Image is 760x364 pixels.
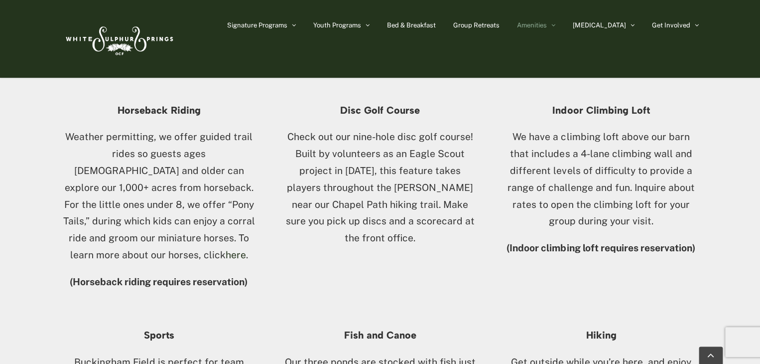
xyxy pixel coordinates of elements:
[503,105,699,116] h4: Indoor Climbing Loft
[573,22,626,28] span: [MEDICAL_DATA]
[503,330,699,341] h4: Hiking
[517,22,547,28] span: Amenities
[61,15,176,62] img: White Sulphur Springs Logo
[282,330,478,341] h4: Fish and Canoe
[61,129,257,264] p: Weather permitting, we offer guided trail rides so guests ages [DEMOGRAPHIC_DATA] and older can e...
[507,242,695,253] strong: (Indoor climbing loft requires reservation)
[453,22,500,28] span: Group Retreats
[61,330,257,341] h4: Sports
[70,276,248,287] strong: (Horseback riding requires reservation)
[387,22,436,28] span: Bed & Breakfast
[61,105,257,116] h4: Horseback Riding
[313,22,361,28] span: Youth Programs
[227,22,287,28] span: Signature Programs
[652,22,690,28] span: Get Involved
[282,129,478,247] p: Check out our nine-hole disc golf course! Built by volunteers as an Eagle Scout project in [DATE]...
[226,249,246,260] a: here
[503,129,699,230] p: We have a climbing loft above our barn that includes a 4-lane climbing wall and different levels ...
[282,105,478,116] h4: Disc Golf Course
